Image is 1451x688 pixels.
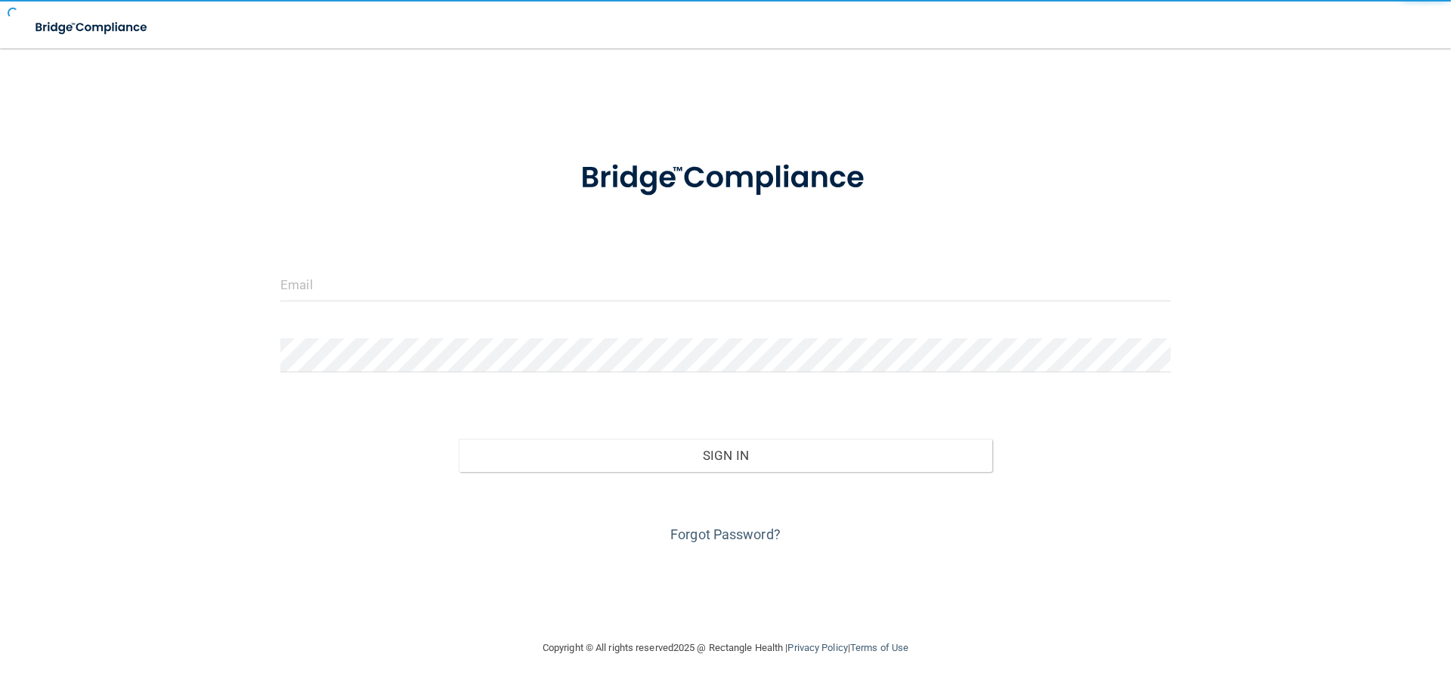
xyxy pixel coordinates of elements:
button: Sign In [459,439,993,472]
img: bridge_compliance_login_screen.278c3ca4.svg [23,12,162,43]
input: Email [280,267,1171,301]
a: Terms of Use [850,642,908,653]
img: bridge_compliance_login_screen.278c3ca4.svg [549,139,902,218]
a: Forgot Password? [670,526,781,542]
a: Privacy Policy [787,642,847,653]
div: Copyright © All rights reserved 2025 @ Rectangle Health | | [450,624,1001,672]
